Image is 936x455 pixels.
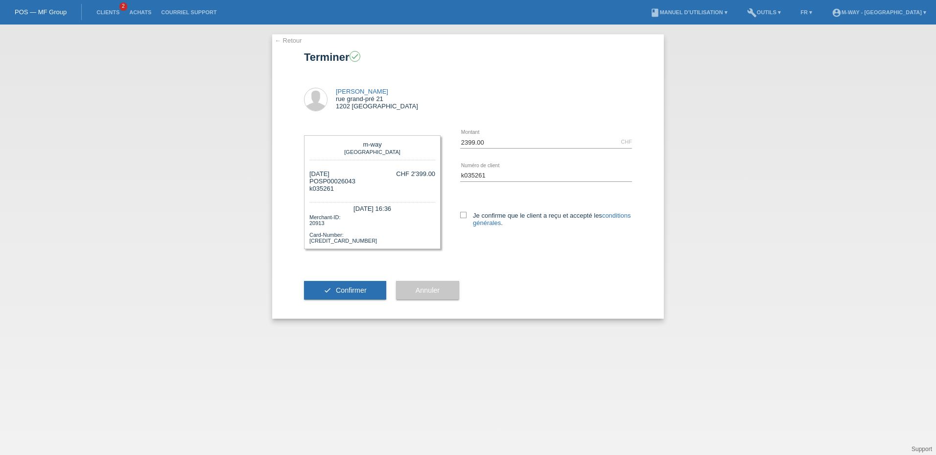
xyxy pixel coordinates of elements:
[324,286,331,294] i: check
[747,8,757,18] i: build
[796,9,817,15] a: FR ▾
[312,141,433,148] div: m-way
[742,9,786,15] a: buildOutils ▾
[396,281,459,300] button: Annuler
[832,8,842,18] i: account_circle
[473,212,631,227] a: conditions générales
[336,88,418,110] div: rue grand-pré 21 1202 [GEOGRAPHIC_DATA]
[304,51,632,63] h1: Terminer
[156,9,221,15] a: Courriel Support
[124,9,156,15] a: Achats
[396,170,435,177] div: CHF 2'399.00
[15,8,67,16] a: POS — MF Group
[912,446,932,453] a: Support
[312,148,433,155] div: [GEOGRAPHIC_DATA]
[92,9,124,15] a: Clients
[309,185,334,192] span: k035261
[336,88,388,95] a: [PERSON_NAME]
[309,213,435,244] div: Merchant-ID: 20913 Card-Number: [CREDIT_CARD_NUMBER]
[336,286,367,294] span: Confirmer
[304,281,386,300] button: check Confirmer
[645,9,732,15] a: bookManuel d’utilisation ▾
[460,212,632,227] label: Je confirme que le client a reçu et accepté les .
[351,52,359,61] i: check
[650,8,660,18] i: book
[309,170,355,192] div: [DATE] POSP00026043
[621,139,632,145] div: CHF
[309,202,435,213] div: [DATE] 16:36
[827,9,931,15] a: account_circlem-way - [GEOGRAPHIC_DATA] ▾
[119,2,127,11] span: 2
[275,37,302,44] a: ← Retour
[416,286,440,294] span: Annuler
